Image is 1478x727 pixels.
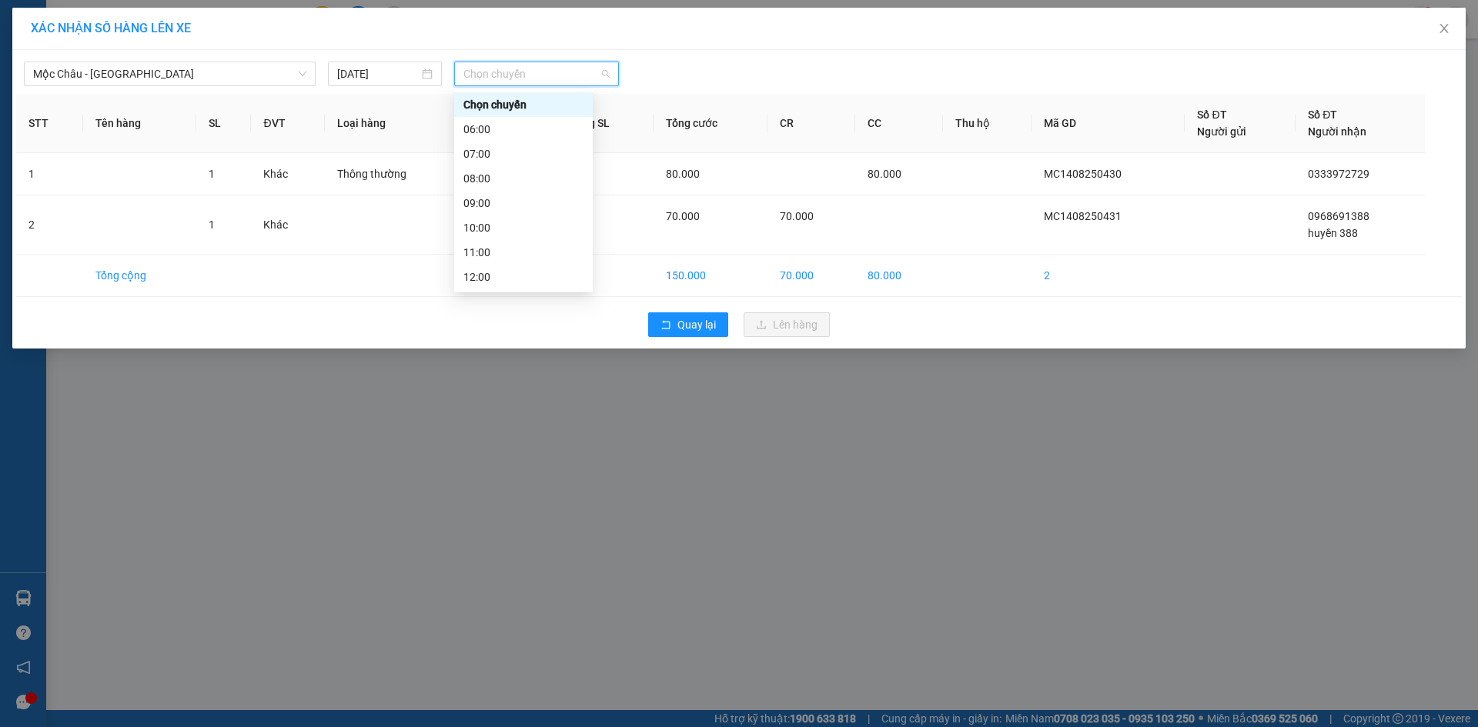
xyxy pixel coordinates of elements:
[744,312,830,337] button: uploadLên hàng
[648,312,728,337] button: rollbackQuay lại
[33,62,306,85] span: Mộc Châu - Hà Nội
[16,195,83,255] td: 2
[1308,108,1337,121] span: Số ĐT
[1044,168,1122,180] span: MC1408250430
[1308,210,1369,222] span: 0968691388
[463,244,584,261] div: 11:00
[16,153,83,195] td: 1
[767,94,855,153] th: CR
[463,170,584,187] div: 08:00
[1308,168,1369,180] span: 0333972729
[654,94,767,153] th: Tổng cước
[454,92,593,117] div: Chọn chuyến
[1308,125,1366,138] span: Người nhận
[855,94,943,153] th: CC
[1423,8,1466,51] button: Close
[251,94,325,153] th: ĐVT
[666,210,700,222] span: 70.000
[251,153,325,195] td: Khác
[1438,22,1450,35] span: close
[6,110,114,132] span: 0912159445
[145,15,224,38] span: VP [PERSON_NAME]
[463,96,584,113] div: Chọn chuyến
[54,98,108,109] span: 0986859988
[31,21,191,35] span: XÁC NHẬN SỐ HÀNG LÊN XE
[6,86,47,96] span: Người gửi:
[677,316,716,333] span: Quay lại
[463,145,584,162] div: 07:00
[251,195,325,255] td: Khác
[463,268,584,285] div: 12:00
[666,168,700,180] span: 80.000
[868,168,901,180] span: 80.000
[463,195,584,212] div: 09:00
[149,41,224,55] span: 0981 559 551
[463,62,610,85] span: Chọn chuyến
[48,8,100,25] span: HAIVAN
[780,210,814,222] span: 70.000
[1032,94,1185,153] th: Mã GD
[558,255,654,297] td: 2
[83,255,196,297] td: Tổng cộng
[209,218,215,231] span: 1
[558,94,654,153] th: Tổng SL
[49,47,99,62] em: Logistics
[337,65,419,82] input: 15/08/2025
[28,28,119,44] span: XUANTRANG
[767,255,855,297] td: 70.000
[196,94,252,153] th: SL
[1197,108,1226,121] span: Số ĐT
[325,153,466,195] td: Thông thường
[1032,255,1185,297] td: 2
[1197,125,1246,138] span: Người gửi
[209,168,215,180] span: 1
[16,94,83,153] th: STT
[660,319,671,332] span: rollback
[943,94,1032,153] th: Thu hộ
[463,121,584,138] div: 06:00
[1308,227,1358,239] span: huyền 388
[1044,210,1122,222] span: MC1408250431
[855,255,943,297] td: 80.000
[325,94,466,153] th: Loại hàng
[6,99,108,109] span: Người nhận:
[654,255,767,297] td: 150.000
[83,94,196,153] th: Tên hàng
[463,219,584,236] div: 10:00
